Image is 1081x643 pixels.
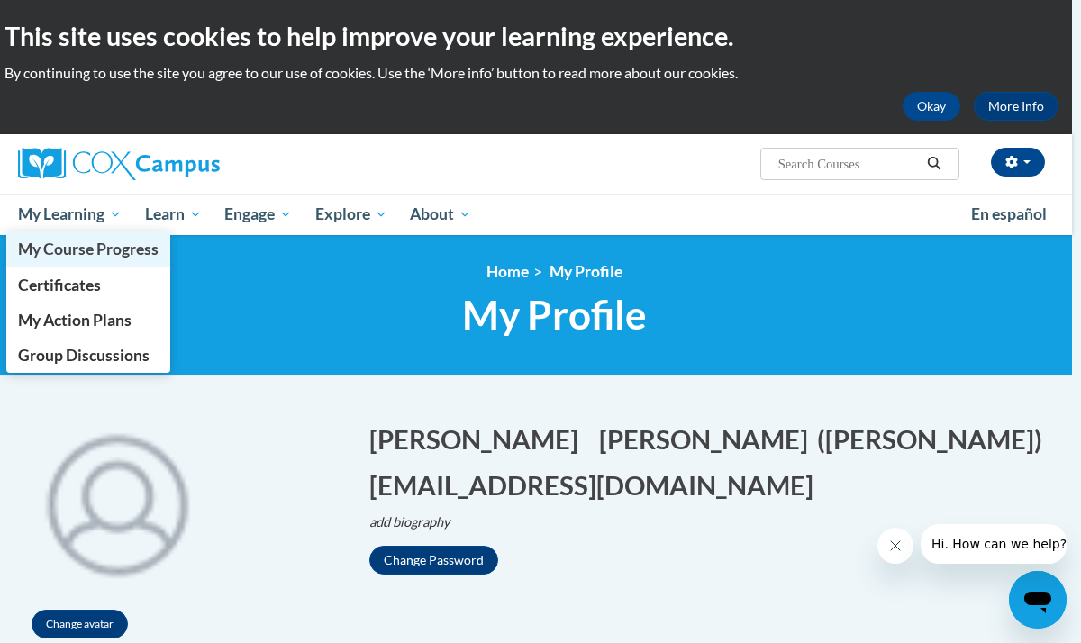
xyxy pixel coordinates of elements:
[1009,571,1067,629] iframe: Button to launch messaging window
[32,610,128,638] button: Change avatar
[18,403,216,601] div: Click to change the profile picture
[369,512,465,532] button: Edit biography
[369,514,450,530] i: add biography
[145,204,202,225] span: Learn
[462,291,647,339] span: My Profile
[486,262,529,281] a: Home
[224,204,292,225] span: Engage
[369,466,825,503] button: Edit email address
[5,63,1058,83] p: By continuing to use the site you agree to our use of cookies. Use the ‘More info’ button to read...
[550,262,622,281] span: My Profile
[6,267,170,303] a: Certificates
[817,421,1042,457] button: Edit screen name
[399,194,484,235] a: About
[369,421,590,457] button: Edit first name
[133,194,213,235] a: Learn
[6,303,170,338] a: My Action Plans
[921,524,1067,564] iframe: Message from company
[877,528,913,564] iframe: Close message
[5,194,1058,235] div: Main menu
[6,194,133,235] a: My Learning
[18,311,132,330] span: My Action Plans
[6,231,170,267] a: My Course Progress
[213,194,304,235] a: Engage
[599,421,808,457] button: Edit last name
[315,204,387,225] span: Explore
[903,92,960,121] button: Okay
[921,153,948,175] button: Search
[18,403,216,601] img: profile avatar
[18,204,122,225] span: My Learning
[18,240,159,258] span: My Course Progress
[410,204,471,225] span: About
[974,92,1058,121] a: More Info
[991,148,1045,177] button: Account Settings
[777,153,921,175] input: Search Courses
[971,204,1047,223] span: En español
[18,276,101,294] span: Certificates
[5,18,1058,54] h2: This site uses cookies to help improve your learning experience.
[6,338,170,373] a: Group Discussions
[959,195,1058,233] a: En español
[304,194,399,235] a: Explore
[18,346,150,365] span: Group Discussions
[369,546,498,575] button: Change Password
[18,148,220,180] img: Cox Campus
